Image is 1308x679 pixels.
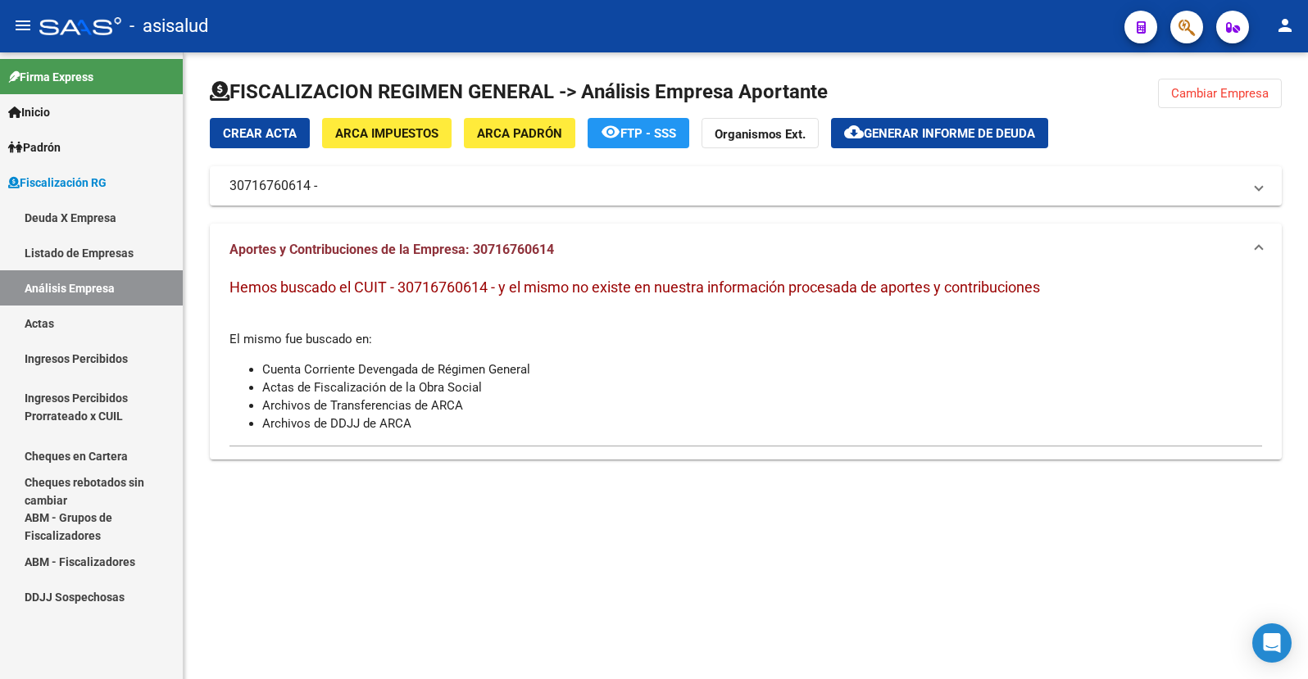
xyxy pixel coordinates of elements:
span: Cambiar Empresa [1171,86,1269,101]
mat-expansion-panel-header: 30716760614 - [210,166,1282,206]
div: Aportes y Contribuciones de la Empresa: 30716760614 [210,276,1282,459]
li: Actas de Fiscalización de la Obra Social [262,378,1262,396]
button: Cambiar Empresa [1158,79,1282,108]
span: Inicio [8,103,50,121]
span: Fiscalización RG [8,174,107,192]
mat-expansion-panel-header: Aportes y Contribuciones de la Empresa: 30716760614 [210,224,1282,276]
li: Archivos de Transferencias de ARCA [262,396,1262,414]
button: ARCA Padrón [464,118,575,148]
div: El mismo fue buscado en: [229,276,1262,432]
span: Firma Express [8,68,93,86]
button: Organismos Ext. [702,118,819,148]
span: - asisalud [129,8,208,44]
span: FTP - SSS [620,126,676,141]
li: Cuenta Corriente Devengada de Régimen General [262,360,1262,378]
button: FTP - SSS [588,118,689,148]
span: ARCA Impuestos [335,126,438,141]
span: Hemos buscado el CUIT - 30716760614 - y el mismo no existe en nuestra información procesada de ap... [229,278,1040,296]
span: ARCA Padrón [477,126,562,141]
span: Crear Acta [223,126,297,141]
mat-icon: person [1275,16,1295,35]
span: Generar informe de deuda [864,126,1035,141]
span: Padrón [8,138,61,156]
strong: Organismos Ext. [715,127,806,142]
mat-panel-title: 30716760614 - [229,177,1242,195]
h1: FISCALIZACION REGIMEN GENERAL -> Análisis Empresa Aportante [210,79,828,105]
mat-icon: cloud_download [844,122,864,142]
button: Generar informe de deuda [831,118,1048,148]
span: Aportes y Contribuciones de la Empresa: 30716760614 [229,242,554,257]
button: ARCA Impuestos [322,118,452,148]
div: Open Intercom Messenger [1252,623,1292,663]
mat-icon: remove_red_eye [601,122,620,142]
li: Archivos de DDJJ de ARCA [262,414,1262,432]
mat-icon: menu [13,16,33,35]
button: Crear Acta [210,118,310,148]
